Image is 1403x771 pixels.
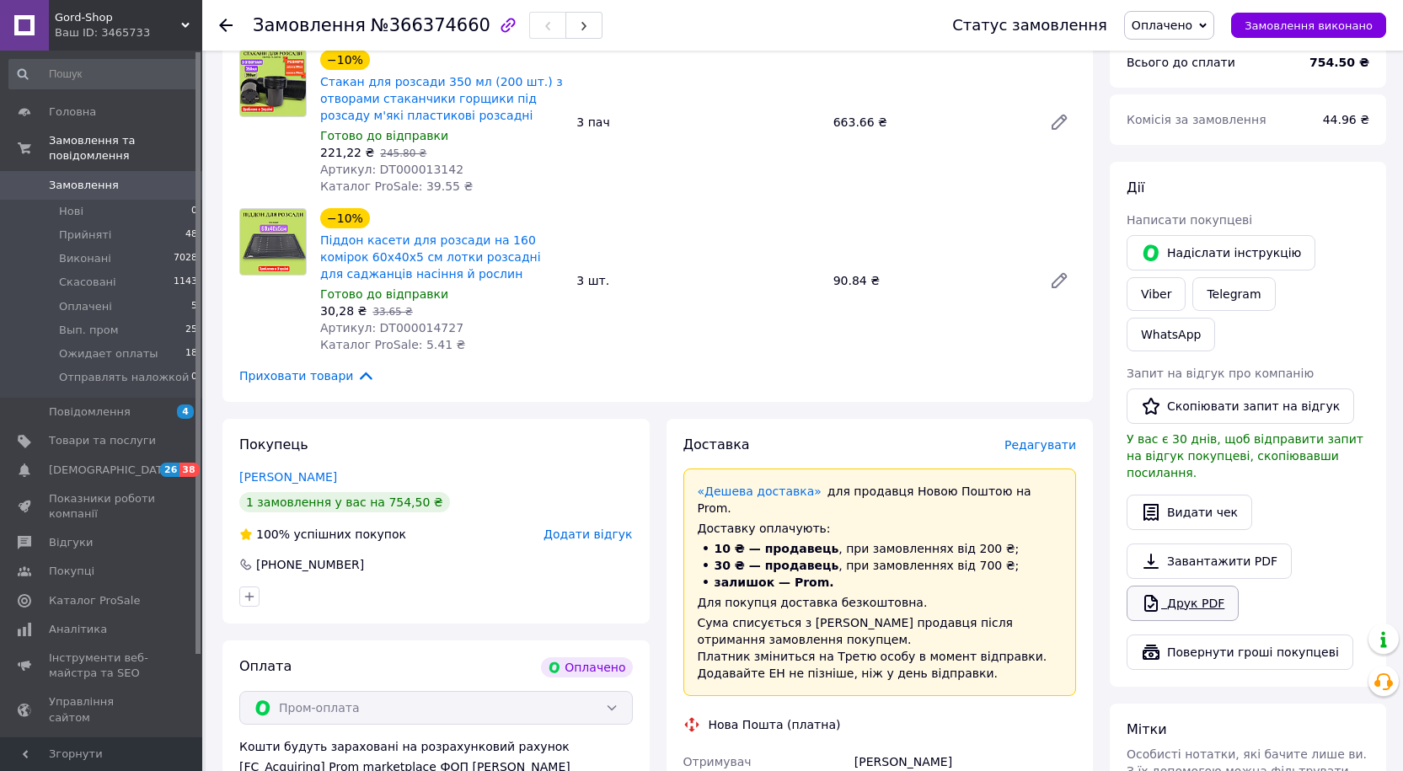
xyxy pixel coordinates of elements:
[191,370,197,385] span: 0
[683,755,752,768] span: Отримувач
[698,594,1063,611] div: Для покупця доставка безкоштовна.
[698,485,822,498] a: «Дешева доставка»
[570,269,826,292] div: 3 шт.
[1127,721,1167,737] span: Мітки
[219,17,233,34] div: Повернутися назад
[49,535,93,550] span: Відгуки
[320,338,465,351] span: Каталог ProSale: 5.41 ₴
[320,208,370,228] div: −10%
[240,209,306,275] img: Піддон касети для розсади на 160 комірок 60х40х5 см лотки розсадні для саджанців насіння й рослин
[59,204,83,219] span: Нові
[1127,213,1252,227] span: Написати покупцеві
[59,275,116,290] span: Скасовані
[1127,235,1315,270] button: Надіслати інструкцію
[320,287,448,301] span: Готово до відправки
[179,463,199,477] span: 38
[1132,19,1192,32] span: Оплачено
[55,25,202,40] div: Ваш ID: 3465733
[1127,543,1292,579] a: Завантажити PDF
[952,17,1107,34] div: Статус замовлення
[1245,19,1373,32] span: Замовлення виконано
[1127,179,1144,195] span: Дії
[1231,13,1386,38] button: Замовлення виконано
[1004,438,1076,452] span: Редагувати
[372,306,412,318] span: 33.65 ₴
[239,658,292,674] span: Оплата
[827,110,1036,134] div: 663.66 ₴
[320,304,367,318] span: 30,28 ₴
[177,404,194,419] span: 4
[1042,264,1076,297] a: Редагувати
[1309,56,1369,69] b: 754.50 ₴
[185,228,197,243] span: 48
[59,299,112,314] span: Оплачені
[704,716,845,733] div: Нова Пошта (платна)
[59,346,158,361] span: Ожидает оплаты
[59,251,111,266] span: Виконані
[570,110,826,134] div: 3 пач
[174,251,197,266] span: 7028
[715,559,839,572] span: 30 ₴ — продавець
[371,15,490,35] span: №366374660
[253,15,366,35] span: Замовлення
[320,163,463,176] span: Артикул: DT000013142
[320,129,448,142] span: Готово до відправки
[49,404,131,420] span: Повідомлення
[240,51,306,116] img: Стакан для розсади 350 мл (200 шт.) з отворами стаканчики горщики під розсаду м'які пластикові ро...
[160,463,179,477] span: 26
[256,527,290,541] span: 100%
[191,299,197,314] span: 5
[239,367,375,385] span: Приховати товари
[320,50,370,70] div: −10%
[1127,634,1353,670] button: Повернути гроші покупцеві
[239,436,308,452] span: Покупець
[49,694,156,725] span: Управління сайтом
[320,75,563,122] a: Стакан для розсади 350 мл (200 шт.) з отворами стаканчики горщики під розсаду м'які пластикові ро...
[239,526,406,543] div: успішних покупок
[1127,367,1314,380] span: Запит на відгук про компанію
[683,436,750,452] span: Доставка
[320,233,541,281] a: Піддон касети для розсади на 160 комірок 60х40х5 см лотки розсадні для саджанців насіння й рослин
[698,483,1063,517] div: для продавця Новою Поштою на Prom.
[1127,277,1186,311] a: Viber
[49,433,156,448] span: Товари та послуги
[1127,113,1266,126] span: Комісія за замовлення
[49,104,96,120] span: Головна
[1323,113,1369,126] span: 44.96 ₴
[49,463,174,478] span: [DEMOGRAPHIC_DATA]
[380,147,426,159] span: 245.80 ₴
[191,204,197,219] span: 0
[715,542,839,555] span: 10 ₴ — продавець
[698,520,1063,537] div: Доставку оплачують:
[320,179,473,193] span: Каталог ProSale: 39.55 ₴
[239,492,450,512] div: 1 замовлення у вас на 754,50 ₴
[239,470,337,484] a: [PERSON_NAME]
[49,564,94,579] span: Покупці
[544,527,632,541] span: Додати відгук
[1127,432,1363,479] span: У вас є 30 днів, щоб відправити запит на відгук покупцеві, скопіювавши посилання.
[827,269,1036,292] div: 90.84 ₴
[1127,495,1252,530] button: Видати чек
[49,133,202,163] span: Замовлення та повідомлення
[320,146,374,159] span: 221,22 ₴
[49,593,140,608] span: Каталог ProSale
[1192,277,1275,311] a: Telegram
[1042,105,1076,139] a: Редагувати
[59,370,189,385] span: Отправлять наложкой
[1127,56,1235,69] span: Всього до сплати
[49,622,107,637] span: Аналітика
[49,651,156,681] span: Інструменти веб-майстра та SEO
[59,228,111,243] span: Прийняті
[185,323,197,338] span: 25
[541,657,632,677] div: Оплачено
[55,10,181,25] span: Gord-Shop
[715,576,834,589] span: залишок — Prom.
[49,178,119,193] span: Замовлення
[49,491,156,522] span: Показники роботи компанії
[254,556,366,573] div: [PHONE_NUMBER]
[320,321,463,335] span: Артикул: DT000014727
[1127,586,1239,621] a: Друк PDF
[698,614,1063,682] div: Сума списується з [PERSON_NAME] продавця після отримання замовлення покупцем. Платник зміниться н...
[698,557,1063,574] li: , при замовленнях від 700 ₴;
[59,323,118,338] span: Вып. пром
